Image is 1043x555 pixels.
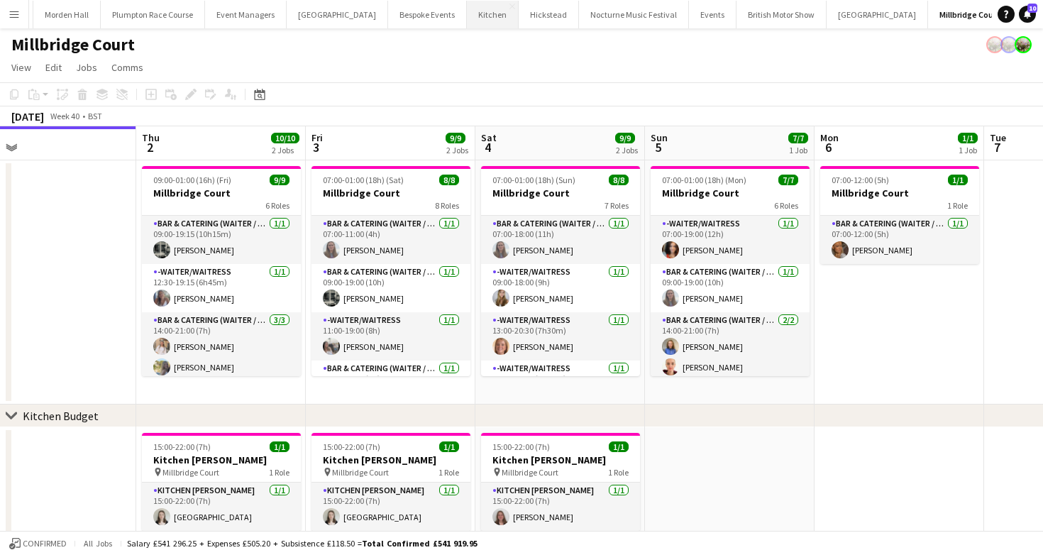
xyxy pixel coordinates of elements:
span: 1 Role [608,467,629,478]
app-card-role: Bar & Catering (Waiter / waitress)1/107:00-11:00 (4h)[PERSON_NAME] [311,216,470,264]
span: Fri [311,131,323,144]
app-card-role: -Waiter/Waitress1/112:30-19:15 (6h45m)[PERSON_NAME] [142,264,301,312]
button: [GEOGRAPHIC_DATA] [827,1,928,28]
button: Event Managers [205,1,287,28]
h3: Millbridge Court [651,187,810,199]
span: Sun [651,131,668,144]
span: 1/1 [958,133,978,143]
span: Millbridge Court [162,467,219,478]
span: 1 Role [438,467,459,478]
div: [DATE] [11,109,44,123]
span: Comms [111,61,143,74]
div: Salary £541 296.25 + Expenses £505.20 + Subsistence £118.50 = [127,538,478,549]
app-card-role: Bar & Catering (Waiter / waitress)1/109:00-19:00 (10h)[PERSON_NAME] [311,264,470,312]
div: 2 Jobs [446,145,468,155]
div: 2 Jobs [616,145,638,155]
span: View [11,61,31,74]
app-card-role: Bar & Catering (Waiter / waitress)1/107:00-12:00 (5h)[PERSON_NAME] [820,216,979,264]
app-job-card: 15:00-22:00 (7h)1/1Kitchen [PERSON_NAME] Millbridge Court1 RoleKitchen [PERSON_NAME]1/115:00-22:0... [142,433,301,531]
div: Kitchen Budget [23,409,99,423]
app-job-card: 15:00-22:00 (7h)1/1Kitchen [PERSON_NAME] Millbridge Court1 RoleKitchen [PERSON_NAME]1/115:00-22:0... [481,433,640,531]
span: Millbridge Court [332,467,389,478]
h3: Kitchen [PERSON_NAME] [311,454,470,466]
h3: Millbridge Court [142,187,301,199]
button: Nocturne Music Festival [579,1,689,28]
span: 07:00-12:00 (5h) [832,175,889,185]
span: 7 [988,139,1006,155]
span: 5 [649,139,668,155]
button: Bespoke Events [388,1,467,28]
app-job-card: 07:00-01:00 (18h) (Sun)8/8Millbridge Court7 RolesBar & Catering (Waiter / waitress)1/107:00-18:00... [481,166,640,376]
a: Edit [40,58,67,77]
span: 15:00-22:00 (7h) [323,441,380,452]
div: 1 Job [959,145,977,155]
button: Morden Hall [33,1,101,28]
app-card-role: Kitchen [PERSON_NAME]1/115:00-22:00 (7h)[GEOGRAPHIC_DATA] [142,483,301,531]
a: Jobs [70,58,103,77]
span: 8/8 [609,175,629,185]
span: 4 [479,139,497,155]
span: 1/1 [270,441,289,452]
app-card-role: -Waiter/Waitress1/107:00-19:00 (12h)[PERSON_NAME] [651,216,810,264]
span: Confirmed [23,539,67,549]
div: BST [88,111,102,121]
h3: Millbridge Court [820,187,979,199]
app-card-role: Bar & Catering (Waiter / waitress)1/109:00-19:15 (10h15m)[PERSON_NAME] [142,216,301,264]
app-job-card: 07:00-01:00 (18h) (Mon)7/7Millbridge Court6 Roles-Waiter/Waitress1/107:00-19:00 (12h)[PERSON_NAME... [651,166,810,376]
button: Plumpton Race Course [101,1,205,28]
span: Thu [142,131,160,144]
span: 9/9 [270,175,289,185]
h3: Millbridge Court [311,187,470,199]
span: 10 [1027,4,1037,13]
a: View [6,58,37,77]
app-card-role: -Waiter/Waitress1/113:00-20:30 (7h30m)[PERSON_NAME] [481,312,640,361]
span: All jobs [81,538,115,549]
span: 07:00-01:00 (18h) (Sun) [492,175,575,185]
button: Kitchen [467,1,519,28]
span: 1 Role [269,467,289,478]
span: 07:00-01:00 (18h) (Mon) [662,175,746,185]
span: 15:00-22:00 (7h) [153,441,211,452]
div: 2 Jobs [272,145,299,155]
div: 15:00-22:00 (7h)1/1Kitchen [PERSON_NAME] Millbridge Court1 RoleKitchen [PERSON_NAME]1/115:00-22:0... [311,433,470,531]
span: 7/7 [778,175,798,185]
span: 6 [818,139,839,155]
h1: Millbridge Court [11,34,135,55]
span: Jobs [76,61,97,74]
h3: Millbridge Court [481,187,640,199]
app-job-card: 07:00-12:00 (5h)1/1Millbridge Court1 RoleBar & Catering (Waiter / waitress)1/107:00-12:00 (5h)[PE... [820,166,979,264]
app-user-avatar: Staffing Manager [986,36,1003,53]
span: 7/7 [788,133,808,143]
span: 09:00-01:00 (16h) (Fri) [153,175,231,185]
span: 1 Role [947,200,968,211]
app-job-card: 07:00-01:00 (18h) (Sat)8/8Millbridge Court8 RolesBar & Catering (Waiter / waitress)1/107:00-11:00... [311,166,470,376]
span: 1/1 [439,441,459,452]
a: 10 [1019,6,1036,23]
app-job-card: 09:00-01:00 (16h) (Fri)9/9Millbridge Court6 RolesBar & Catering (Waiter / waitress)1/109:00-19:15... [142,166,301,376]
span: 6 Roles [265,200,289,211]
button: Millbridge Court [928,1,1012,28]
span: 1/1 [609,441,629,452]
button: Hickstead [519,1,579,28]
app-card-role: -Waiter/Waitress1/109:00-18:00 (9h)[PERSON_NAME] [481,264,640,312]
app-card-role: -Waiter/Waitress1/111:00-19:00 (8h)[PERSON_NAME] [311,312,470,361]
button: Events [689,1,736,28]
div: 1 Job [789,145,807,155]
span: Edit [45,61,62,74]
span: 2 [140,139,160,155]
span: Tue [990,131,1006,144]
span: 07:00-01:00 (18h) (Sat) [323,175,404,185]
span: 9/9 [446,133,465,143]
a: Comms [106,58,149,77]
span: 9/9 [615,133,635,143]
app-user-avatar: Staffing Manager [1000,36,1017,53]
span: 8 Roles [435,200,459,211]
span: 3 [309,139,323,155]
button: British Motor Show [736,1,827,28]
